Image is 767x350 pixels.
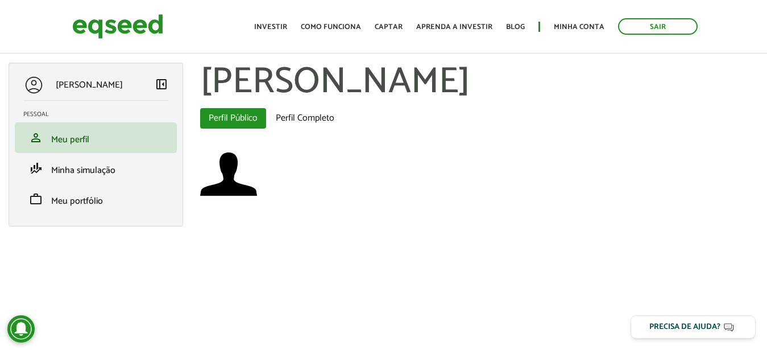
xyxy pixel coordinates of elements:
span: finance_mode [29,162,43,175]
a: Perfil Público [200,108,266,129]
h1: [PERSON_NAME] [200,63,758,102]
a: Perfil Completo [267,108,343,129]
a: Aprenda a investir [416,23,492,31]
span: left_panel_close [155,77,168,91]
a: finance_modeMinha simulação [23,162,168,175]
a: Minha conta [554,23,604,31]
a: Sair [618,18,698,35]
li: Minha simulação [15,153,177,184]
img: EqSeed [72,11,163,42]
span: Meu portfólio [51,193,103,209]
a: workMeu portfólio [23,192,168,206]
a: Como funciona [301,23,361,31]
a: Ver perfil do usuário. [200,146,257,203]
span: Minha simulação [51,163,115,178]
a: Colapsar menu [155,77,168,93]
span: person [29,131,43,145]
span: work [29,192,43,206]
a: Captar [375,23,403,31]
li: Meu portfólio [15,184,177,215]
span: Meu perfil [51,132,89,147]
p: [PERSON_NAME] [56,80,123,90]
img: Foto de JOEL GONÇALVES MARTINS [200,146,257,203]
a: personMeu perfil [23,131,168,145]
li: Meu perfil [15,122,177,153]
h2: Pessoal [23,111,177,118]
a: Blog [506,23,525,31]
a: Investir [254,23,287,31]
